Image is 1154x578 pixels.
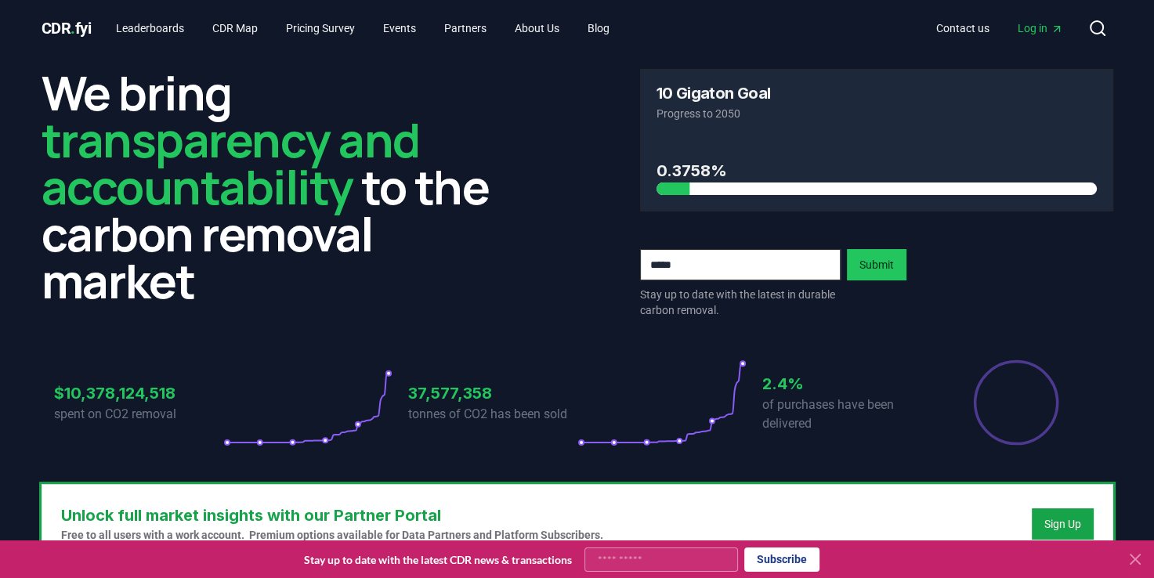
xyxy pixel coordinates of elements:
[371,14,429,42] a: Events
[42,69,515,304] h2: We bring to the carbon removal market
[575,14,622,42] a: Blog
[762,372,932,396] h3: 2.4%
[200,14,270,42] a: CDR Map
[42,17,92,39] a: CDR.fyi
[54,405,223,424] p: spent on CO2 removal
[1018,20,1063,36] span: Log in
[71,19,75,38] span: .
[657,106,1097,121] p: Progress to 2050
[273,14,367,42] a: Pricing Survey
[924,14,1076,42] nav: Main
[972,359,1060,446] div: Percentage of sales delivered
[42,19,92,38] span: CDR fyi
[432,14,499,42] a: Partners
[1032,508,1094,540] button: Sign Up
[502,14,572,42] a: About Us
[61,527,603,543] p: Free to all users with a work account. Premium options available for Data Partners and Platform S...
[640,287,841,318] p: Stay up to date with the latest in durable carbon removal.
[408,405,577,424] p: tonnes of CO2 has been sold
[847,249,906,280] button: Submit
[762,396,932,433] p: of purchases have been delivered
[54,381,223,405] h3: $10,378,124,518
[924,14,1002,42] a: Contact us
[657,159,1097,182] h3: 0.3758%
[103,14,197,42] a: Leaderboards
[42,107,420,219] span: transparency and accountability
[408,381,577,405] h3: 37,577,358
[1044,516,1081,532] a: Sign Up
[103,14,622,42] nav: Main
[61,504,603,527] h3: Unlock full market insights with our Partner Portal
[1005,14,1076,42] a: Log in
[657,85,771,101] h3: 10 Gigaton Goal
